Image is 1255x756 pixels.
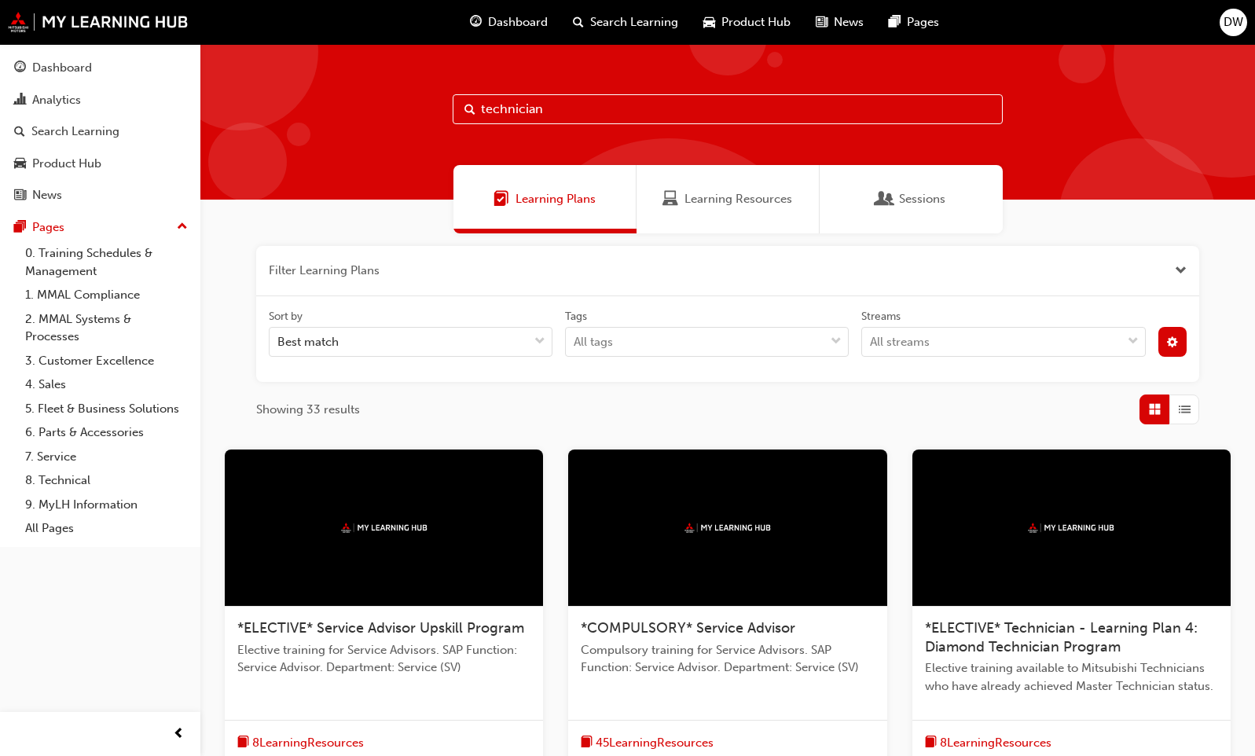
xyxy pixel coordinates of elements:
div: Tags [565,309,587,325]
button: Pages [6,213,194,242]
a: Learning PlansLearning Plans [453,165,637,233]
img: mmal [341,523,428,533]
span: search-icon [14,125,25,139]
span: cog-icon [1167,337,1178,350]
a: Learning ResourcesLearning Resources [637,165,820,233]
span: news-icon [816,13,827,32]
span: guage-icon [470,13,482,32]
a: 5. Fleet & Business Solutions [19,397,194,421]
img: mmal [8,12,189,32]
span: car-icon [703,13,715,32]
span: down-icon [831,332,842,352]
input: Search... [453,94,1003,124]
a: car-iconProduct Hub [691,6,803,39]
span: news-icon [14,189,26,203]
button: Close the filter [1175,262,1187,280]
div: Best match [277,333,339,351]
a: search-iconSearch Learning [560,6,691,39]
span: 45 Learning Resources [596,734,714,752]
a: Product Hub [6,149,194,178]
a: 7. Service [19,445,194,469]
span: search-icon [573,13,584,32]
a: guage-iconDashboard [457,6,560,39]
span: 8 Learning Resources [252,734,364,752]
a: Analytics [6,86,194,115]
a: 0. Training Schedules & Management [19,241,194,283]
img: mmal [1028,523,1114,533]
a: 2. MMAL Systems & Processes [19,307,194,349]
div: Product Hub [32,155,101,173]
a: 6. Parts & Accessories [19,420,194,445]
button: DW [1220,9,1247,36]
span: Sessions [899,190,945,208]
span: Elective training available to Mitsubishi Technicians who have already achieved Master Technician... [925,659,1218,695]
span: Grid [1149,401,1161,419]
span: News [834,13,864,31]
button: DashboardAnalyticsSearch LearningProduct HubNews [6,50,194,213]
span: 8 Learning Resources [940,734,1051,752]
a: 8. Technical [19,468,194,493]
button: book-icon8LearningResources [925,733,1051,753]
a: 9. MyLH Information [19,493,194,517]
button: cog-icon [1158,327,1187,357]
span: List [1179,401,1191,419]
button: book-icon8LearningResources [237,733,364,753]
span: Elective training for Service Advisors. SAP Function: Service Advisor. Department: Service (SV) [237,641,530,677]
span: Dashboard [488,13,548,31]
a: News [6,181,194,210]
span: Search [464,101,475,119]
span: down-icon [1128,332,1139,352]
span: car-icon [14,157,26,171]
span: up-icon [177,217,188,237]
a: 4. Sales [19,372,194,397]
a: pages-iconPages [876,6,952,39]
span: pages-icon [889,13,901,32]
span: Learning Resources [684,190,792,208]
span: pages-icon [14,221,26,235]
span: *ELECTIVE* Service Advisor Upskill Program [237,619,524,637]
div: All streams [870,333,930,351]
span: chart-icon [14,94,26,108]
div: Analytics [32,91,81,109]
span: Learning Resources [662,190,678,208]
img: mmal [684,523,771,533]
a: 3. Customer Excellence [19,349,194,373]
div: Search Learning [31,123,119,141]
a: All Pages [19,516,194,541]
a: Search Learning [6,117,194,146]
span: *ELECTIVE* Technician - Learning Plan 4: Diamond Technician Program [925,619,1198,655]
span: guage-icon [14,61,26,75]
span: Compulsory training for Service Advisors. SAP Function: Service Advisor. Department: Service (SV) [581,641,874,677]
div: Dashboard [32,59,92,77]
div: Sort by [269,309,303,325]
a: news-iconNews [803,6,876,39]
span: Showing 33 results [256,401,360,419]
div: All tags [574,333,613,351]
span: book-icon [925,733,937,753]
label: tagOptions [565,309,849,358]
a: Dashboard [6,53,194,83]
span: down-icon [534,332,545,352]
span: DW [1224,13,1243,31]
button: book-icon45LearningResources [581,733,714,753]
span: book-icon [237,733,249,753]
span: *COMPULSORY* Service Advisor [581,619,795,637]
span: Learning Plans [516,190,596,208]
a: 1. MMAL Compliance [19,283,194,307]
span: Learning Plans [494,190,509,208]
span: Sessions [877,190,893,208]
span: Pages [907,13,939,31]
div: News [32,186,62,204]
span: book-icon [581,733,593,753]
div: Pages [32,218,64,237]
div: Streams [861,309,901,325]
span: prev-icon [173,725,185,744]
span: Search Learning [590,13,678,31]
a: SessionsSessions [820,165,1003,233]
span: Product Hub [721,13,791,31]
